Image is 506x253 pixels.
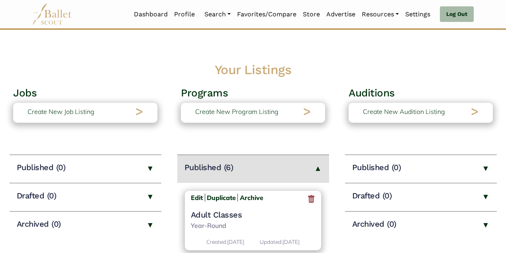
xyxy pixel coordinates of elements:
a: Create New Audition Listing> [349,103,493,123]
p: Year-Round [191,221,316,231]
p: [DATE] [260,237,300,246]
h3: Auditions [349,86,493,100]
a: Archive [237,194,263,202]
a: Create New Program Listing> [181,103,325,123]
a: Dashboard [131,6,171,23]
a: Store [300,6,323,23]
h2: > [471,103,479,120]
p: [DATE] [206,237,244,246]
a: Advertise [323,6,359,23]
h4: Archived (0) [17,219,61,229]
a: Search [201,6,234,23]
a: Duplicate [207,194,236,202]
h4: Drafted (0) [17,190,57,201]
a: Edit [191,194,205,202]
h4: Published (0) [352,162,401,173]
h3: Programs [181,86,325,100]
a: Settings [402,6,433,23]
a: Favorites/Compare [234,6,300,23]
h4: Archived (0) [352,219,396,229]
p: Create New Audition Listing [363,107,445,117]
a: Resources [359,6,402,23]
a: Create New Job Listing> [13,103,157,123]
b: Edit [191,194,203,202]
h3: Jobs [13,86,157,100]
span: Created: [206,238,227,245]
b: Archive [240,194,263,202]
a: Adult Classes [191,210,316,220]
h2: > [135,103,143,120]
a: Profile [171,6,198,23]
h2: > [303,103,311,120]
span: Updated: [260,238,282,245]
h4: Published (6) [184,162,233,173]
h4: Drafted (0) [352,190,392,201]
p: Create New Job Listing [27,107,94,117]
a: Log Out [440,6,474,22]
p: Create New Program Listing [195,107,278,117]
h4: Published (0) [17,162,66,173]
